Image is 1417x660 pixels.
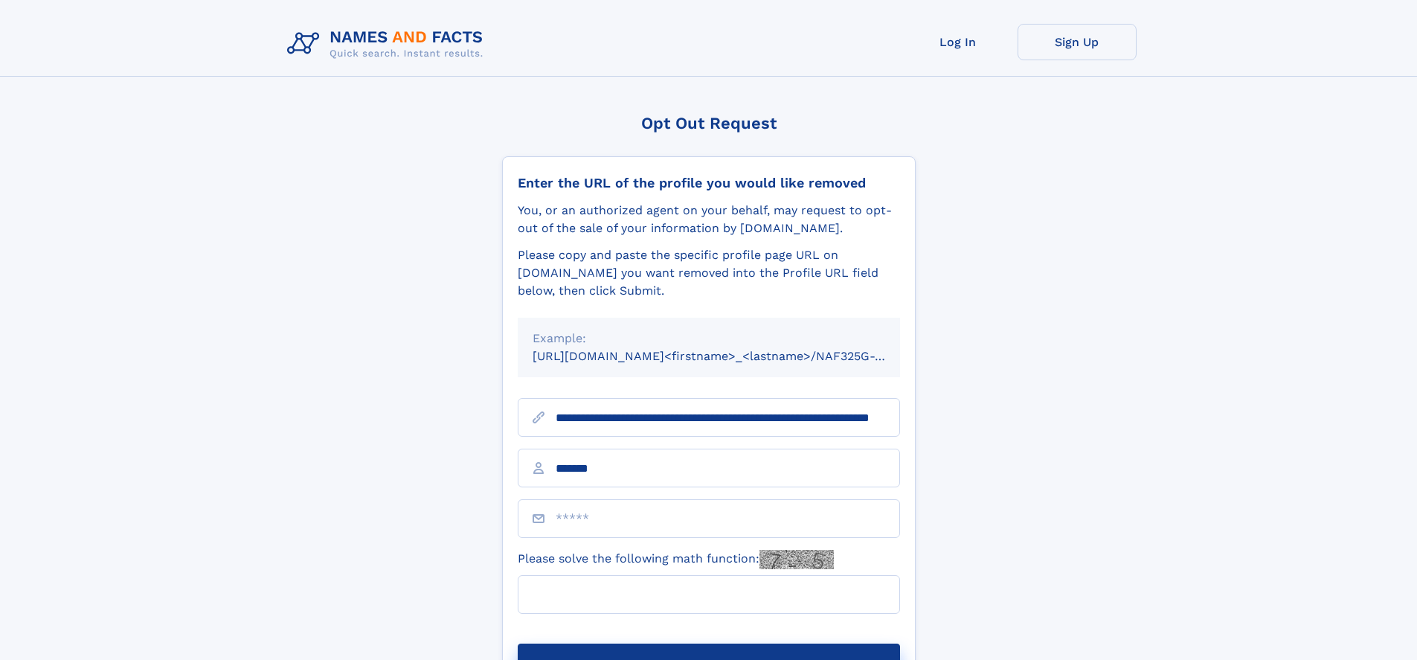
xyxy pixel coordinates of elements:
[518,175,900,191] div: Enter the URL of the profile you would like removed
[533,349,928,363] small: [URL][DOMAIN_NAME]<firstname>_<lastname>/NAF325G-xxxxxxxx
[518,202,900,237] div: You, or an authorized agent on your behalf, may request to opt-out of the sale of your informatio...
[533,330,885,347] div: Example:
[1018,24,1137,60] a: Sign Up
[899,24,1018,60] a: Log In
[502,114,916,132] div: Opt Out Request
[518,550,834,569] label: Please solve the following math function:
[518,246,900,300] div: Please copy and paste the specific profile page URL on [DOMAIN_NAME] you want removed into the Pr...
[281,24,495,64] img: Logo Names and Facts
